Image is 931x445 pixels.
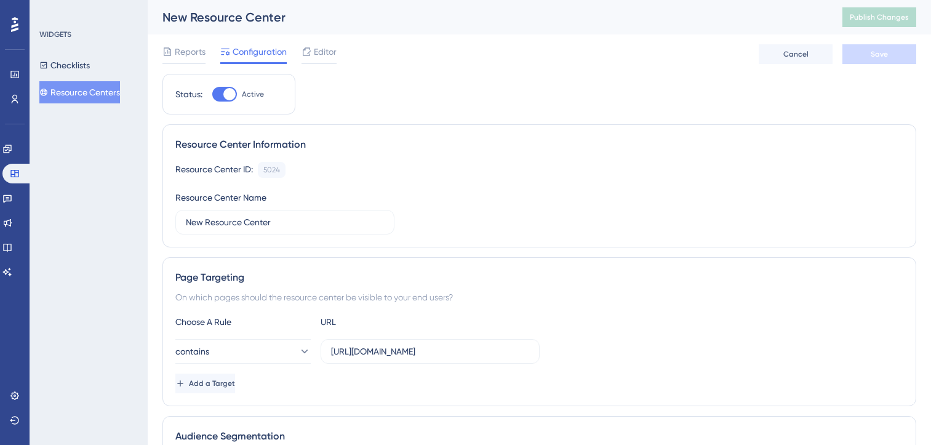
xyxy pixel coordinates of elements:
[39,81,120,103] button: Resource Centers
[242,89,264,99] span: Active
[314,44,337,59] span: Editor
[850,12,909,22] span: Publish Changes
[175,190,266,205] div: Resource Center Name
[162,9,812,26] div: New Resource Center
[175,137,903,152] div: Resource Center Information
[39,54,90,76] button: Checklists
[175,87,202,102] div: Status:
[186,215,384,229] input: Type your Resource Center name
[871,49,888,59] span: Save
[39,30,71,39] div: WIDGETS
[783,49,809,59] span: Cancel
[175,344,209,359] span: contains
[263,165,280,175] div: 5024
[842,7,916,27] button: Publish Changes
[233,44,287,59] span: Configuration
[175,429,903,444] div: Audience Segmentation
[175,270,903,285] div: Page Targeting
[175,315,311,329] div: Choose A Rule
[321,315,456,329] div: URL
[175,374,235,393] button: Add a Target
[331,345,529,358] input: yourwebsite.com/path
[842,44,916,64] button: Save
[189,379,235,388] span: Add a Target
[759,44,833,64] button: Cancel
[175,162,253,178] div: Resource Center ID:
[175,339,311,364] button: contains
[175,44,206,59] span: Reports
[175,290,903,305] div: On which pages should the resource center be visible to your end users?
